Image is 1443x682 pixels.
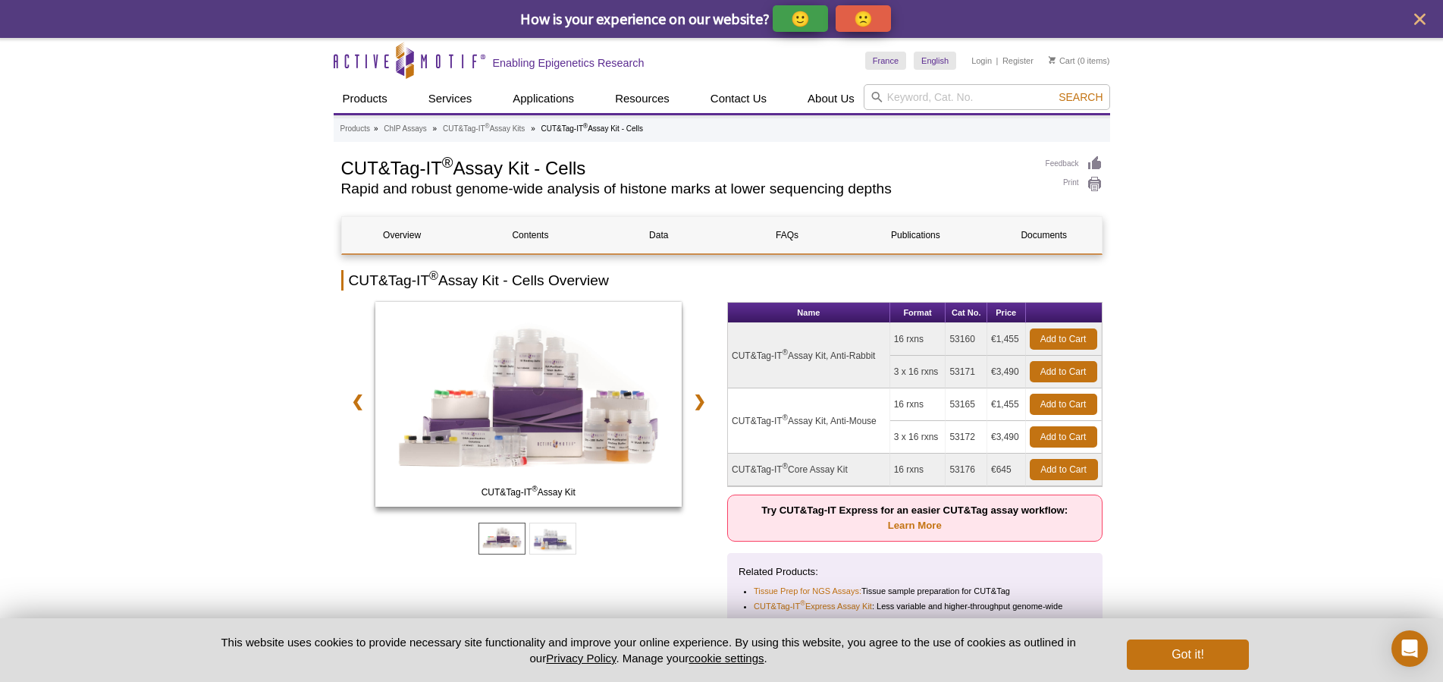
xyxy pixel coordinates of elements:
[683,384,716,419] a: ❯
[728,454,890,486] td: CUT&Tag-IT Core Assay Kit
[754,599,872,614] a: CUT&Tag-IT®Express Assay Kit
[971,55,992,66] a: Login
[470,217,591,253] a: Contents
[1054,90,1107,104] button: Search
[531,124,535,133] li: »
[384,122,427,136] a: ChIP Assays
[493,56,645,70] h2: Enabling Epigenetics Research
[800,600,805,608] sup: ®
[987,303,1026,323] th: Price
[890,323,946,356] td: 16 rxns
[341,270,1103,291] h2: CUT&Tag-IT Assay Kit - Cells Overview
[983,217,1104,253] a: Documents
[946,421,987,454] td: 53172
[890,303,946,323] th: Format
[946,388,987,421] td: 53165
[864,84,1110,110] input: Keyword, Cat. No.
[761,504,1068,531] strong: Try CUT&Tag-IT Express for an easier CUT&Tag assay workflow:
[341,182,1030,196] h2: Rapid and robust genome-wide analysis of histone marks at lower sequencing depths
[987,323,1026,356] td: €1,455
[583,122,588,130] sup: ®
[429,269,438,282] sup: ®
[739,564,1091,580] p: Related Products:
[888,520,942,531] a: Learn More
[1049,52,1110,70] li: (0 items)
[1030,394,1097,415] a: Add to Cart
[443,122,525,136] a: CUT&Tag-IT®Assay Kits
[598,217,719,253] a: Data
[503,84,583,113] a: Applications
[541,124,643,133] li: CUT&Tag-IT Assay Kit - Cells
[726,217,847,253] a: FAQs
[689,652,764,665] button: cookie settings
[987,388,1026,421] td: €1,455
[532,485,537,493] sup: ®
[1046,176,1103,193] a: Print
[783,462,788,470] sup: ®
[783,348,788,357] sup: ®
[890,421,946,454] td: 3 x 16 rxns
[914,52,956,70] a: English
[1030,459,1098,480] a: Add to Cart
[890,356,946,388] td: 3 x 16 rxns
[485,122,490,130] sup: ®
[340,122,370,136] a: Products
[996,52,999,70] li: |
[987,421,1026,454] td: €3,490
[546,652,616,665] a: Privacy Policy
[378,485,679,500] span: CUT&Tag-IT Assay Kit
[854,9,873,28] p: 🙁
[701,84,776,113] a: Contact Us
[754,583,1078,599] li: Tissue sample preparation for CUT&Tag
[341,156,1030,178] h1: CUT&Tag-IT Assay Kit - Cells
[855,217,976,253] a: Publications
[987,454,1026,486] td: €645
[865,52,906,70] a: France
[890,388,946,421] td: 16 rxns
[1030,426,1097,448] a: Add to Cart
[1030,328,1097,350] a: Add to Cart
[1049,56,1056,64] img: Your Cart
[1127,640,1248,670] button: Got it!
[946,323,987,356] td: 53160
[1049,55,1075,66] a: Cart
[195,634,1103,666] p: This website uses cookies to provide necessary site functionality and improve your online experie...
[728,323,890,388] td: CUT&Tag-IT Assay Kit, Anti-Rabbit
[728,388,890,454] td: CUT&Tag-IT Assay Kit, Anti-Mouse
[1059,91,1103,103] span: Search
[375,302,682,511] a: CUT&Tag-IT Assay Kit
[433,124,438,133] li: »
[341,384,374,419] a: ❮
[375,302,682,507] img: CUT&Tag-IT Assay Kit
[783,413,788,422] sup: ®
[1391,630,1428,667] div: Open Intercom Messenger
[419,84,482,113] a: Services
[1410,10,1429,29] button: close
[754,599,1078,629] li: : Less variable and higher-throughput genome-wide profiling of histone marks
[342,217,463,253] a: Overview
[987,356,1026,388] td: €3,490
[754,583,861,599] a: Tissue Prep for NGS Assays:
[442,154,453,171] sup: ®
[946,356,987,388] td: 53171
[1002,55,1034,66] a: Register
[334,84,397,113] a: Products
[1030,361,1097,382] a: Add to Cart
[946,454,987,486] td: 53176
[946,303,987,323] th: Cat No.
[1046,156,1103,172] a: Feedback
[606,84,679,113] a: Resources
[520,9,770,28] span: How is your experience on our website?
[798,84,864,113] a: About Us
[728,303,890,323] th: Name
[374,124,378,133] li: »
[791,9,810,28] p: 🙂
[890,454,946,486] td: 16 rxns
